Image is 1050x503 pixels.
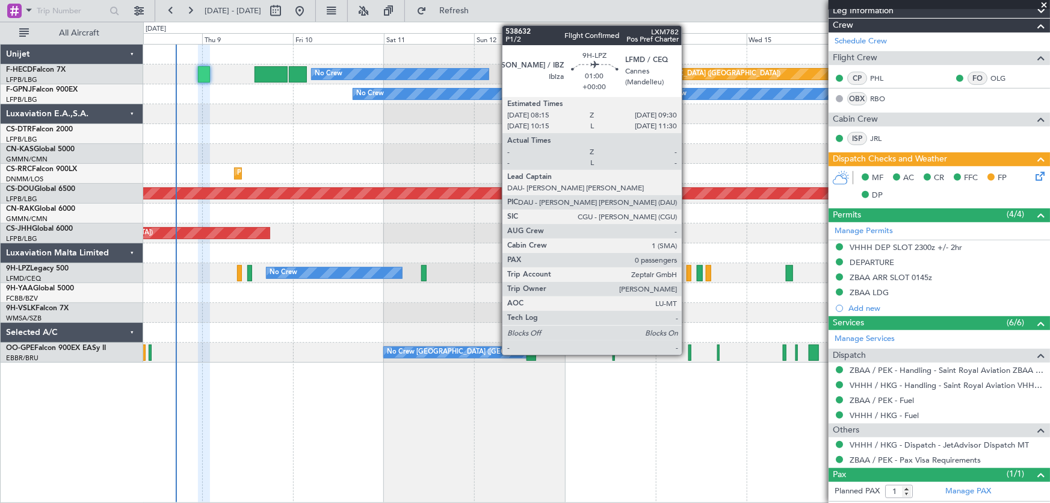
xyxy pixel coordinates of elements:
a: RBO [870,93,897,104]
div: OBX [847,92,867,105]
a: 9H-YAAGlobal 5000 [6,285,74,292]
span: CR [934,172,944,184]
span: [DATE] - [DATE] [205,5,261,16]
div: Wed 15 [747,33,838,44]
div: ZBAA ARR SLOT 0145z [850,272,932,283]
span: 9H-VSLK [6,305,36,312]
a: PHL [870,73,897,84]
input: Trip Number [37,2,106,20]
span: CS-RRC [6,166,32,173]
span: CN-RAK [6,205,34,213]
a: FCBB/BZV [6,294,38,303]
div: Planned Maint Lagos ([PERSON_NAME]) [238,164,362,183]
a: F-GPNJFalcon 900EX [6,86,78,93]
div: No Crew [659,85,687,103]
a: DNMM/LOS [6,175,43,184]
a: VHHH / HKG - Dispatch - JetAdvisor Dispatch MT [850,440,1029,450]
div: Add new [848,303,1044,313]
label: Planned PAX [835,486,880,498]
a: Manage Services [835,333,895,345]
div: Tue 14 [656,33,747,44]
span: CS-DOU [6,186,34,193]
a: GMMN/CMN [6,155,48,164]
span: Cabin Crew [833,113,878,127]
div: No Crew [GEOGRAPHIC_DATA] ([GEOGRAPHIC_DATA] National) [387,343,588,361]
span: Refresh [429,7,480,15]
div: Sat 11 [384,33,475,44]
div: VHHH DEP SLOT 2300z +/- 2hr [850,242,962,252]
a: VHHH / HKG - Handling - Saint Royal Aviation VHHH / HKG [850,380,1044,390]
span: (1/1) [1007,467,1024,480]
span: All Aircraft [31,29,127,37]
span: Pax [833,468,846,482]
span: FFC [964,172,978,184]
a: LFMD/CEQ [6,274,41,283]
button: All Aircraft [13,23,131,43]
a: LFPB/LBG [6,75,37,84]
a: Schedule Crew [835,36,887,48]
a: LFPB/LBG [6,135,37,144]
span: Permits [833,208,861,222]
span: 9H-YAA [6,285,33,292]
div: No Crew [356,85,384,103]
a: ZBAA / PEK - Pax Visa Requirements [850,455,981,465]
a: JRL [870,133,897,144]
a: F-HECDFalcon 7X [6,66,66,73]
a: CN-RAKGlobal 6000 [6,205,75,213]
span: Flight Crew [833,51,877,65]
span: Dispatch Checks and Weather [833,152,947,166]
div: Fri 10 [293,33,384,44]
a: OO-GPEFalcon 900EX EASy II [6,345,106,352]
span: AC [903,172,914,184]
div: DEPARTURE [850,257,894,267]
div: Mon 13 [565,33,656,44]
div: ISP [847,132,867,145]
span: Dispatch [833,349,866,363]
span: Leg Information [833,4,894,18]
span: (4/4) [1007,208,1024,220]
div: FO [968,72,987,85]
span: CN-KAS [6,146,34,153]
button: Refresh [411,1,483,20]
a: 9H-LPZLegacy 500 [6,265,69,272]
a: OLG [990,73,1018,84]
div: No Crew [315,65,342,83]
div: Wed 8 [111,33,202,44]
a: CS-DTRFalcon 2000 [6,126,73,133]
span: DP [872,190,883,202]
span: MF [872,172,883,184]
a: LFPB/LBG [6,234,37,243]
a: CS-RRCFalcon 900LX [6,166,77,173]
span: Services [833,316,864,330]
div: No Crew [270,264,297,282]
span: 9H-LPZ [6,265,30,272]
a: VHHH / HKG - Fuel [850,410,919,420]
div: CP [847,72,867,85]
a: Manage Permits [835,225,893,237]
a: EBBR/BRU [6,354,39,363]
span: FP [998,172,1007,184]
span: F-GPNJ [6,86,32,93]
a: GMMN/CMN [6,214,48,223]
a: ZBAA / PEK - Handling - Saint Royal Aviation ZBAA / [GEOGRAPHIC_DATA] [850,365,1044,375]
span: Others [833,423,859,437]
a: WMSA/SZB [6,314,42,323]
a: ZBAA / PEK - Fuel [850,395,914,405]
a: 9H-VSLKFalcon 7X [6,305,69,312]
a: LFPB/LBG [6,195,37,204]
a: Manage PAX [945,486,991,498]
a: CS-JHHGlobal 6000 [6,225,73,233]
div: Thu 9 [202,33,293,44]
div: Sun 12 [474,33,565,44]
span: OO-GPE [6,345,34,352]
div: [DATE] [146,24,166,34]
div: Planned Maint [GEOGRAPHIC_DATA] ([GEOGRAPHIC_DATA]) [591,65,780,83]
span: F-HECD [6,66,32,73]
span: (6/6) [1007,316,1024,329]
a: LFPB/LBG [6,95,37,104]
span: CS-JHH [6,225,32,233]
div: ZBAA LDG [850,287,889,298]
span: Crew [833,19,853,33]
span: CS-DTR [6,126,32,133]
a: CS-DOUGlobal 6500 [6,186,75,193]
